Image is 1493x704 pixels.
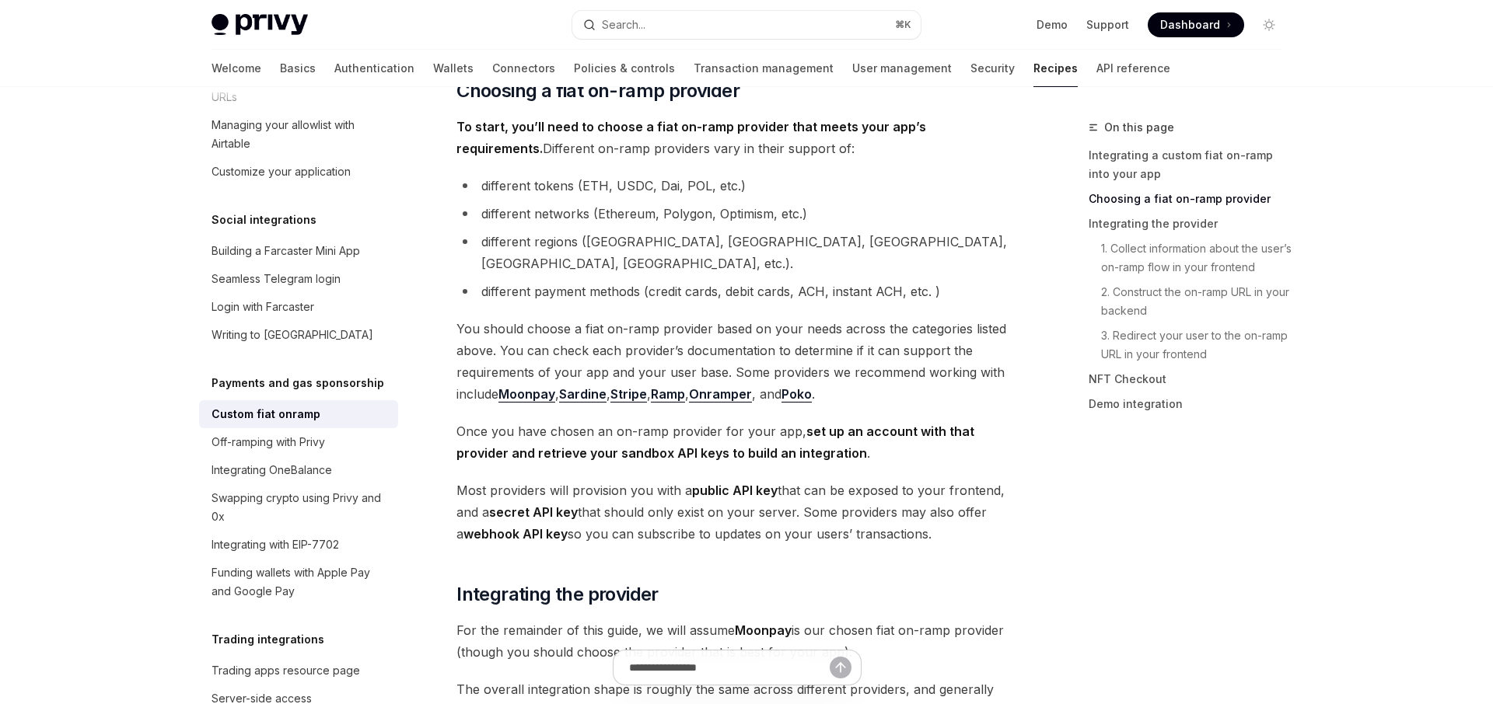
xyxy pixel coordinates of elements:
[735,622,792,638] strong: Moonpay
[212,461,332,479] div: Integrating OneBalance
[463,526,568,542] strong: webhook API key
[895,19,911,31] span: ⌘ K
[199,531,398,559] a: Integrating with EIP-7702
[212,298,314,316] div: Login with Farcaster
[629,650,830,685] input: Ask a question...
[199,158,398,186] a: Customize your application
[456,119,926,156] strong: To start, you’ll need to choose a fiat on-ramp provider that meets your app’s requirements.
[199,428,398,456] a: Off-ramping with Privy
[1089,211,1294,236] a: Integrating the provider
[456,479,1017,545] span: Most providers will provision you with a that can be exposed to your frontend, and a that should ...
[199,111,398,158] a: Managing your allowlist with Airtable
[1037,17,1068,33] a: Demo
[456,582,659,607] span: Integrating the provider
[456,420,1017,464] span: Once you have chosen an on-ramp provider for your app, .
[212,374,384,392] h5: Payments and gas sponsorship
[1089,236,1294,280] a: 1. Collect information about the user’s on-ramp flow in your frontend
[212,630,324,649] h5: Trading integrations
[456,116,1017,159] span: Different on-ramp providers vary in their support of:
[1089,367,1294,392] a: NFT Checkout
[199,237,398,265] a: Building a Farcaster Mini App
[212,535,339,554] div: Integrating with EIP-7702
[1086,17,1129,33] a: Support
[212,326,373,344] div: Writing to [GEOGRAPHIC_DATA]
[212,50,261,87] a: Welcome
[610,386,647,403] a: Stripe
[492,50,555,87] a: Connectors
[970,50,1015,87] a: Security
[199,265,398,293] a: Seamless Telegram login
[199,400,398,428] a: Custom fiat onramp
[1089,323,1294,367] a: 3. Redirect your user to the on-ramp URL in your frontend
[689,386,752,403] a: Onramper
[602,16,645,34] div: Search...
[1096,50,1170,87] a: API reference
[692,483,778,498] strong: public API key
[199,559,398,605] a: Funding wallets with Apple Pay and Google Pay
[212,489,389,526] div: Swapping crypto using Privy and 0x
[212,270,341,288] div: Seamless Telegram login
[212,433,325,451] div: Off-ramping with Privy
[212,162,351,181] div: Customize your application
[212,14,308,36] img: light logo
[212,211,316,229] h5: Social integrations
[212,563,389,601] div: Funding wallets with Apple Pay and Google Pay
[1089,143,1294,186] a: Integrating a custom fiat on-ramp into your app
[456,619,1017,663] span: For the remainder of this guide, we will assume is our chosen fiat on-ramp provider (though you s...
[1257,12,1281,37] button: Toggle dark mode
[1104,118,1174,137] span: On this page
[456,318,1017,405] span: You should choose a fiat on-ramp provider based on your needs across the categories listed above....
[199,484,398,531] a: Swapping crypto using Privy and 0x
[1089,280,1294,323] a: 2. Construct the on-ramp URL in your backend
[489,504,578,520] strong: secret API key
[1089,392,1294,416] a: Demo integration
[199,293,398,321] a: Login with Farcaster
[199,321,398,349] a: Writing to [GEOGRAPHIC_DATA]
[212,242,360,260] div: Building a Farcaster Mini App
[212,116,389,153] div: Managing your allowlist with Airtable
[212,661,360,680] div: Trading apps resource page
[559,386,607,403] a: Sardine
[456,78,740,103] span: Choosing a fiat on-ramp provider
[212,405,320,423] div: Custom fiat onramp
[694,50,834,87] a: Transaction management
[456,175,1017,197] li: different tokens (ETH, USDC, Dai, POL, etc.)
[1033,50,1078,87] a: Recipes
[781,386,812,403] a: Poko
[572,11,921,39] button: Open search
[456,203,1017,225] li: different networks (Ethereum, Polygon, Optimism, etc.)
[280,50,316,87] a: Basics
[1089,186,1294,211] a: Choosing a fiat on-ramp provider
[334,50,414,87] a: Authentication
[456,231,1017,274] li: different regions ([GEOGRAPHIC_DATA], [GEOGRAPHIC_DATA], [GEOGRAPHIC_DATA], [GEOGRAPHIC_DATA], [G...
[852,50,952,87] a: User management
[199,456,398,484] a: Integrating OneBalance
[574,50,675,87] a: Policies & controls
[433,50,474,87] a: Wallets
[199,657,398,685] a: Trading apps resource page
[1160,17,1220,33] span: Dashboard
[456,281,1017,302] li: different payment methods (credit cards, debit cards, ACH, instant ACH, etc. )
[830,657,851,678] button: Send message
[1148,12,1244,37] a: Dashboard
[651,386,685,403] a: Ramp
[498,386,555,403] a: Moonpay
